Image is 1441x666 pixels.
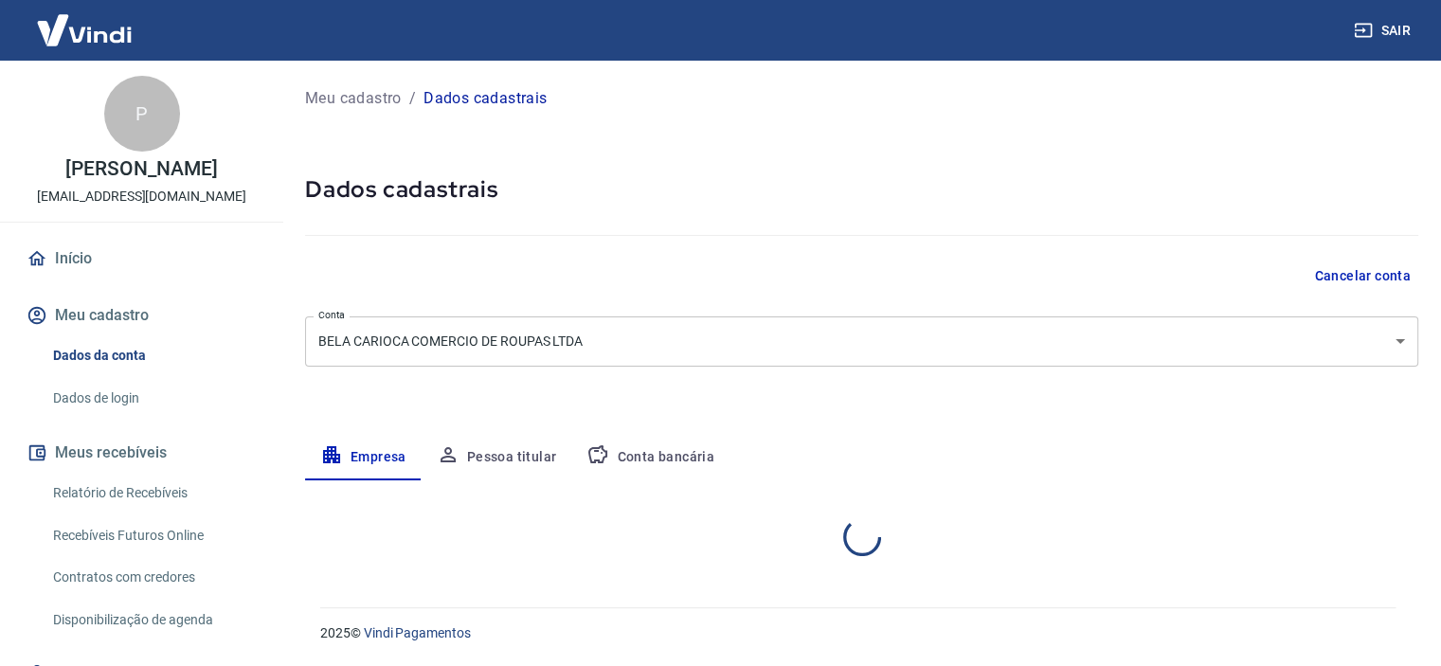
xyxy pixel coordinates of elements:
a: Disponibilização de agenda [45,601,261,639]
p: / [409,87,416,110]
a: Recebíveis Futuros Online [45,516,261,555]
div: P [104,76,180,152]
button: Conta bancária [571,435,730,480]
button: Empresa [305,435,422,480]
a: Meu cadastro [305,87,402,110]
p: 2025 © [320,623,1396,643]
a: Início [23,238,261,279]
button: Sair [1350,13,1418,48]
p: Dados cadastrais [423,87,547,110]
a: Dados de login [45,379,261,418]
p: [PERSON_NAME] [65,159,217,179]
a: Contratos com credores [45,558,261,597]
img: Vindi [23,1,146,59]
a: Dados da conta [45,336,261,375]
div: BELA CARIOCA COMERCIO DE ROUPAS LTDA [305,316,1418,367]
h5: Dados cadastrais [305,174,1418,205]
button: Meu cadastro [23,295,261,336]
a: Relatório de Recebíveis [45,474,261,513]
button: Meus recebíveis [23,432,261,474]
a: Vindi Pagamentos [364,625,471,640]
p: [EMAIL_ADDRESS][DOMAIN_NAME] [37,187,246,207]
button: Pessoa titular [422,435,572,480]
label: Conta [318,308,345,322]
button: Cancelar conta [1306,259,1418,294]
